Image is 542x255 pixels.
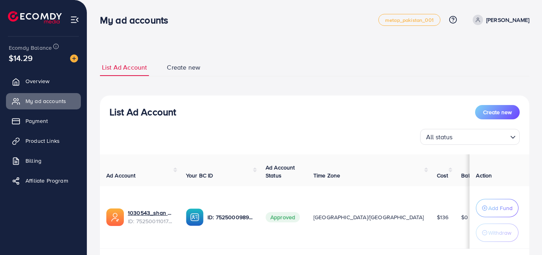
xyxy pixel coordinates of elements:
p: [PERSON_NAME] [486,15,529,25]
img: ic-ba-acc.ded83a64.svg [186,208,203,226]
h3: List Ad Account [110,106,176,118]
a: 1030543_shan gabool 122_1752050866845 [128,209,173,217]
img: logo [8,11,62,23]
img: image [70,55,78,62]
span: Billing [25,157,41,165]
span: My ad accounts [25,97,66,105]
span: [GEOGRAPHIC_DATA]/[GEOGRAPHIC_DATA] [313,213,424,221]
span: Overview [25,77,49,85]
span: Ad Account Status [266,164,295,179]
span: $14.29 [9,52,33,64]
span: Action [476,171,492,179]
span: Your BC ID [186,171,213,179]
h3: My ad accounts [100,14,174,26]
p: ID: 7525000989427499024 [207,212,253,222]
div: Search for option [420,129,520,145]
input: Search for option [455,130,507,143]
a: My ad accounts [6,93,81,109]
a: Billing [6,153,81,169]
img: ic-ads-acc.e4c84228.svg [106,208,124,226]
button: Withdraw [476,224,519,242]
span: ID: 7525001101710884865 [128,217,173,225]
span: Ad Account [106,171,136,179]
span: Approved [266,212,300,222]
button: Create new [475,105,520,119]
span: Balance [461,171,482,179]
span: List Ad Account [102,63,147,72]
span: $0 [461,213,468,221]
img: menu [70,15,79,24]
span: Payment [25,117,48,125]
a: [PERSON_NAME] [470,15,529,25]
a: metap_pakistan_001 [378,14,440,26]
div: <span class='underline'>1030543_shan gabool 122_1752050866845</span></br>7525001101710884865 [128,209,173,225]
button: Add Fund [476,199,519,217]
p: Withdraw [488,228,511,237]
a: Affiliate Program [6,173,81,189]
span: Cost [437,171,448,179]
span: $136 [437,213,449,221]
p: Add Fund [488,203,513,213]
span: All status [425,131,454,143]
span: Product Links [25,137,60,145]
span: metap_pakistan_001 [385,18,434,23]
span: Create new [483,108,512,116]
a: Overview [6,73,81,89]
span: Create new [167,63,200,72]
span: Affiliate Program [25,177,68,185]
span: Time Zone [313,171,340,179]
a: Payment [6,113,81,129]
span: Ecomdy Balance [9,44,52,52]
a: Product Links [6,133,81,149]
